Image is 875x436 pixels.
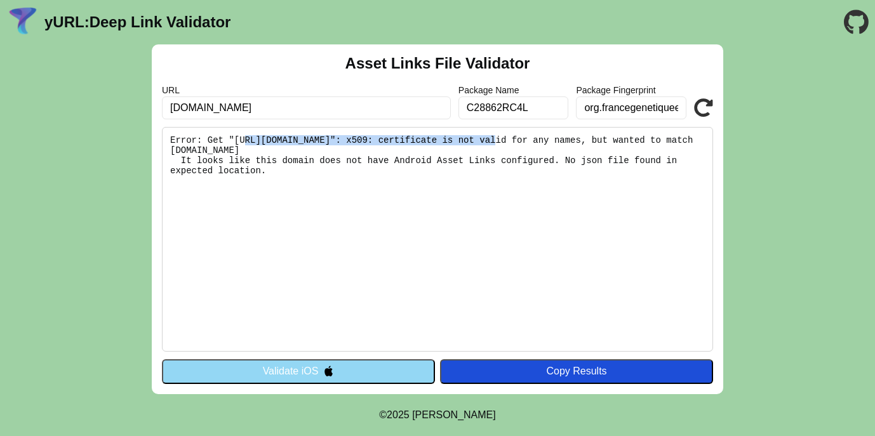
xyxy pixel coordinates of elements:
[162,85,451,95] label: URL
[162,127,713,352] pre: Error: Get "[URL][DOMAIN_NAME]": x509: certificate is not valid for any names, but wanted to matc...
[576,85,686,95] label: Package Fingerprint
[446,366,707,377] div: Copy Results
[44,13,230,31] a: yURL:Deep Link Validator
[412,409,496,420] a: Michael Ibragimchayev's Personal Site
[323,366,334,376] img: appleIcon.svg
[576,96,686,119] input: Optional
[162,96,451,119] input: Required
[458,96,569,119] input: Optional
[162,359,435,383] button: Validate iOS
[387,409,410,420] span: 2025
[440,359,713,383] button: Copy Results
[458,85,569,95] label: Package Name
[345,55,530,72] h2: Asset Links File Validator
[6,6,39,39] img: yURL Logo
[379,394,495,436] footer: ©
